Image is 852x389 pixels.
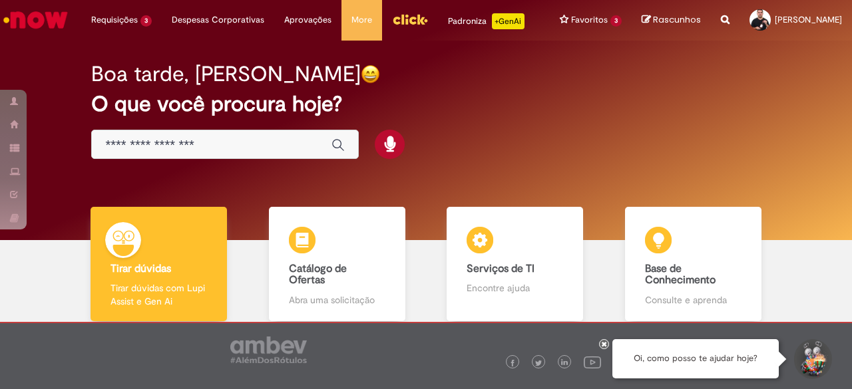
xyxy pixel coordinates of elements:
[392,9,428,29] img: click_logo_yellow_360x200.png
[289,262,347,287] b: Catálogo de Ofertas
[91,92,760,116] h2: O que você procura hoje?
[110,281,207,308] p: Tirar dúvidas com Lupi Assist e Gen Ai
[604,207,783,322] a: Base de Conhecimento Consulte e aprenda
[361,65,380,84] img: happy-face.png
[535,360,542,366] img: logo_footer_twitter.png
[653,13,701,26] span: Rascunhos
[612,339,779,378] div: Oi, como posso te ajudar hoje?
[351,13,372,27] span: More
[571,13,608,27] span: Favoritos
[91,13,138,27] span: Requisições
[1,7,70,33] img: ServiceNow
[448,13,525,29] div: Padroniza
[140,15,152,27] span: 3
[561,359,568,367] img: logo_footer_linkedin.png
[230,336,307,363] img: logo_footer_ambev_rotulo_gray.png
[775,14,842,25] span: [PERSON_NAME]
[792,339,832,379] button: Iniciar Conversa de Suporte
[284,13,331,27] span: Aprovações
[645,293,742,307] p: Consulte e aprenda
[642,14,701,27] a: Rascunhos
[426,207,604,322] a: Serviços de TI Encontre ajuda
[110,262,171,275] b: Tirar dúvidas
[645,262,716,287] b: Base de Conhecimento
[584,353,601,370] img: logo_footer_youtube.png
[509,360,516,366] img: logo_footer_facebook.png
[467,281,563,295] p: Encontre ajuda
[289,293,385,307] p: Abra uma solicitação
[467,262,534,275] b: Serviços de TI
[70,207,248,322] a: Tirar dúvidas Tirar dúvidas com Lupi Assist e Gen Ai
[91,63,361,86] h2: Boa tarde, [PERSON_NAME]
[610,15,622,27] span: 3
[172,13,264,27] span: Despesas Corporativas
[492,13,525,29] p: +GenAi
[248,207,427,322] a: Catálogo de Ofertas Abra uma solicitação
